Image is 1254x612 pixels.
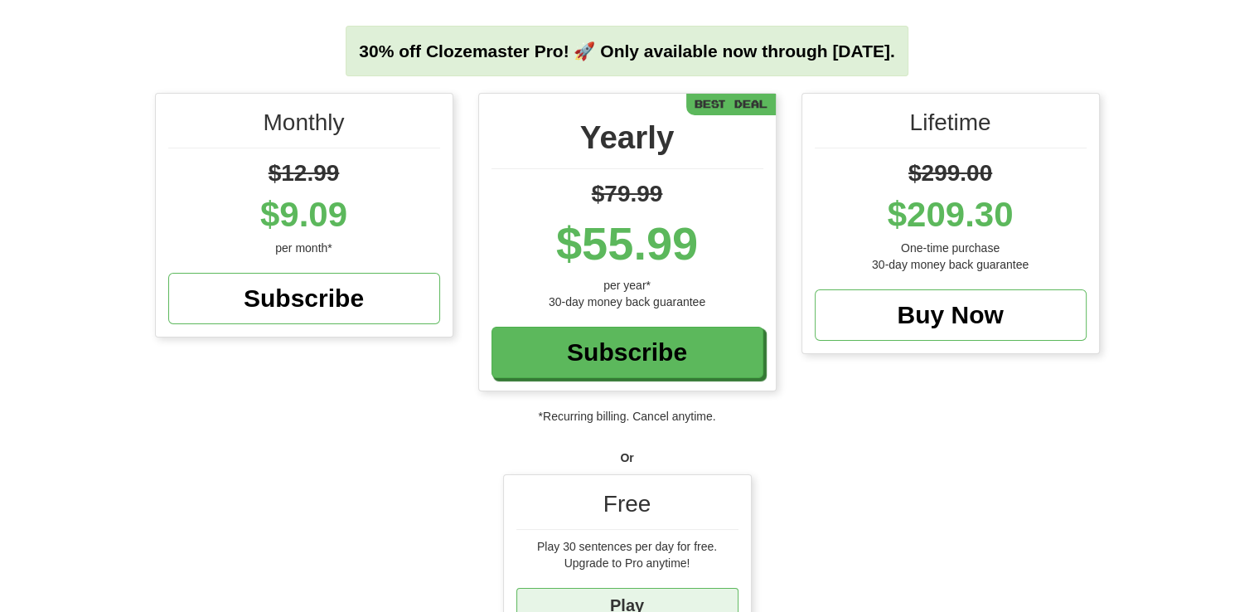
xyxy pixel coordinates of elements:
div: per year* [491,277,763,294]
span: $299.00 [908,160,992,186]
div: per month* [168,240,440,256]
span: $79.99 [592,181,663,206]
a: Subscribe [491,327,763,378]
div: Upgrade to Pro anytime! [516,555,738,571]
strong: Or [620,451,633,464]
div: 30-day money back guarantee [815,256,1087,273]
div: Free [516,488,738,530]
div: Play 30 sentences per day for free. [516,538,738,555]
div: Monthly [168,106,440,148]
div: One-time purchase [815,240,1087,256]
strong: 30% off Clozemaster Pro! 🚀 Only available now through [DATE]. [359,41,894,61]
div: Yearly [491,114,763,169]
div: Lifetime [815,106,1087,148]
div: $9.09 [168,190,440,240]
a: Subscribe [168,273,440,324]
span: $12.99 [269,160,340,186]
div: $55.99 [491,211,763,277]
div: 30-day money back guarantee [491,294,763,310]
div: $209.30 [815,190,1087,240]
div: Best Deal [686,94,776,114]
a: Buy Now [815,289,1087,341]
